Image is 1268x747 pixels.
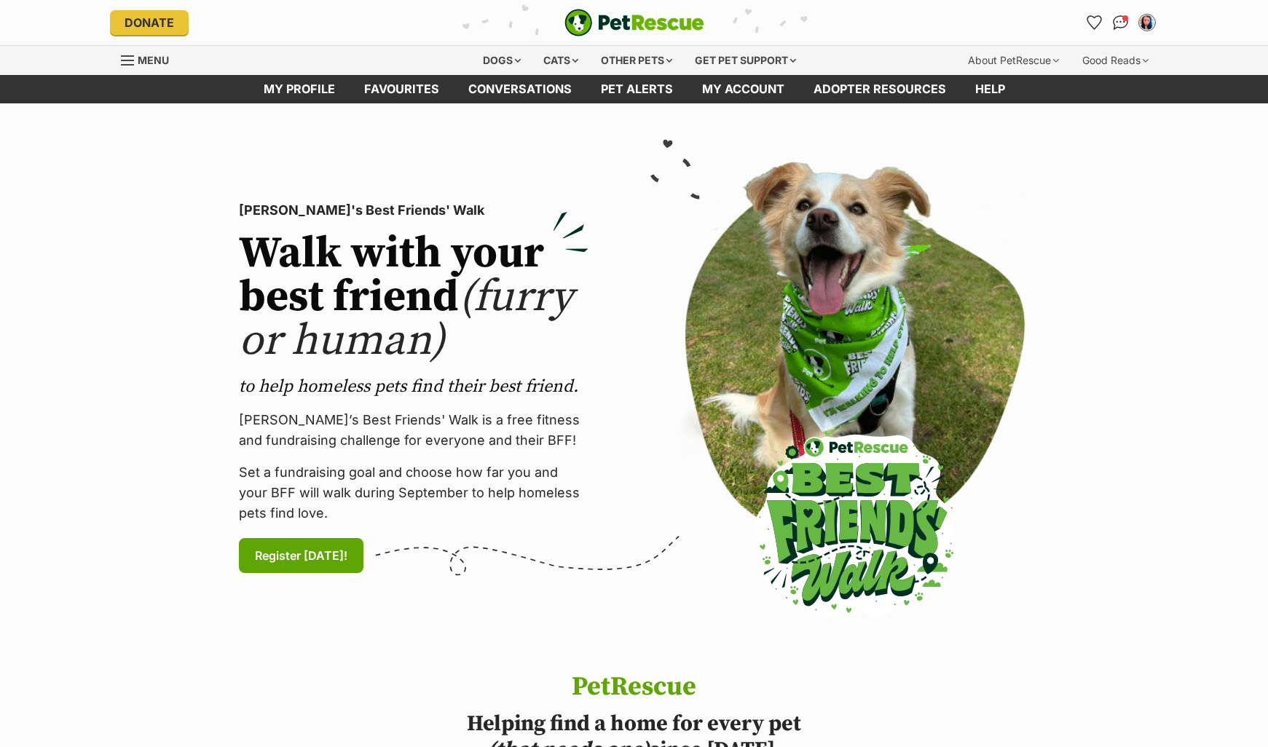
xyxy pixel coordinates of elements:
[249,75,350,103] a: My profile
[533,46,588,75] div: Cats
[685,46,806,75] div: Get pet support
[1083,11,1159,34] ul: Account quick links
[961,75,1020,103] a: Help
[454,75,586,103] a: conversations
[138,54,169,66] span: Menu
[1140,15,1154,30] img: SY Ho profile pic
[564,9,704,36] img: logo-e224e6f780fb5917bec1dbf3a21bbac754714ae5b6737aabdf751b685950b380.svg
[958,46,1069,75] div: About PetRescue
[239,375,588,398] p: to help homeless pets find their best friend.
[350,75,454,103] a: Favourites
[239,538,363,573] a: Register [DATE]!
[239,232,588,363] h2: Walk with your best friend
[1135,11,1159,34] button: My account
[239,410,588,451] p: [PERSON_NAME]’s Best Friends' Walk is a free fitness and fundraising challenge for everyone and t...
[1083,11,1106,34] a: Favourites
[239,270,573,368] span: (furry or human)
[564,9,704,36] a: PetRescue
[1072,46,1159,75] div: Good Reads
[586,75,688,103] a: Pet alerts
[591,46,682,75] div: Other pets
[239,462,588,523] p: Set a fundraising goal and choose how far you and your BFF will walk during September to help hom...
[410,673,859,702] h1: PetRescue
[473,46,531,75] div: Dogs
[121,46,179,72] a: Menu
[1109,11,1133,34] a: Conversations
[239,200,588,221] p: [PERSON_NAME]'s Best Friends' Walk
[255,547,347,564] span: Register [DATE]!
[110,10,189,35] a: Donate
[1113,15,1128,30] img: chat-41dd97257d64d25036548639549fe6c8038ab92f7586957e7f3b1b290dea8141.svg
[688,75,799,103] a: My account
[799,75,961,103] a: Adopter resources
